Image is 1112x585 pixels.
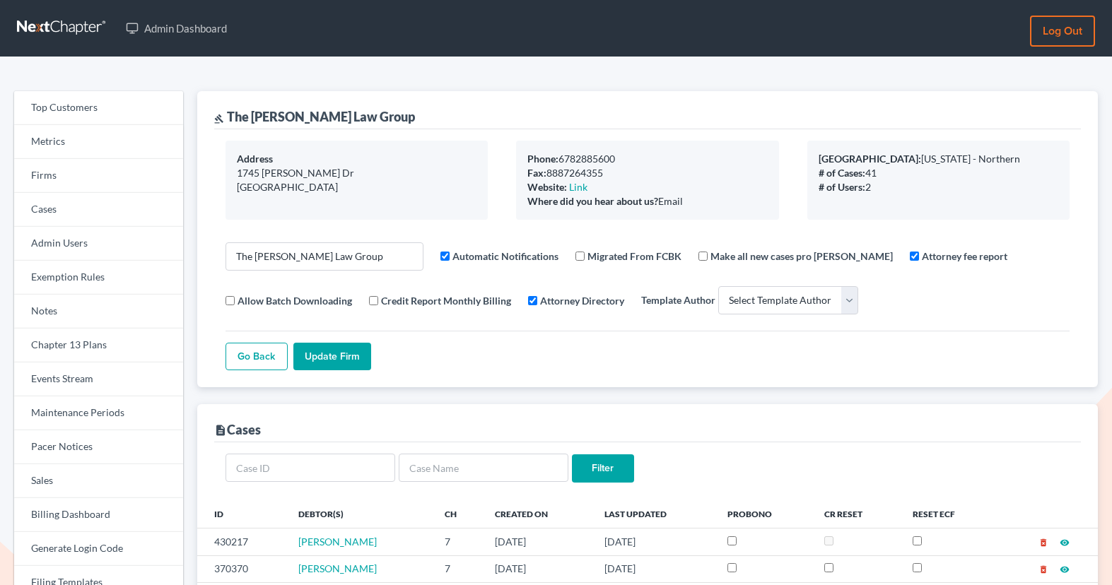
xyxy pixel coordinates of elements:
[381,293,511,308] label: Credit Report Monthly Billing
[710,249,893,264] label: Make all new cases pro [PERSON_NAME]
[14,396,183,430] a: Maintenance Periods
[527,194,767,208] div: Email
[433,555,484,582] td: 7
[540,293,624,308] label: Attorney Directory
[527,167,546,179] b: Fax:
[641,292,715,307] label: Template Author
[1060,538,1070,548] i: visibility
[593,500,716,528] th: Last Updated
[1060,536,1070,548] a: visibility
[237,153,273,165] b: Address
[293,343,371,371] input: Update Firm
[1038,538,1048,548] i: delete_forever
[527,195,658,207] b: Where did you hear about us?
[14,193,183,227] a: Cases
[819,181,865,193] b: # of Users:
[287,500,433,528] th: Debtor(s)
[819,167,865,179] b: # of Cases:
[527,181,567,193] b: Website:
[716,500,814,528] th: ProBono
[484,555,593,582] td: [DATE]
[527,153,558,165] b: Phone:
[1038,562,1048,574] a: delete_forever
[1038,536,1048,548] a: delete_forever
[819,180,1058,194] div: 2
[901,500,995,528] th: Reset ECF
[214,424,227,437] i: description
[14,261,183,295] a: Exemption Rules
[819,166,1058,180] div: 41
[819,153,921,165] b: [GEOGRAPHIC_DATA]:
[298,562,377,574] a: [PERSON_NAME]
[14,430,183,464] a: Pacer Notices
[14,329,183,362] a: Chapter 13 Plans
[587,249,681,264] label: Migrated From FCBK
[819,152,1058,166] div: [US_STATE] - Northern
[433,500,484,528] th: Ch
[433,528,484,555] td: 7
[484,528,593,555] td: [DATE]
[14,159,183,193] a: Firms
[14,227,183,261] a: Admin Users
[197,555,287,582] td: 370370
[226,454,395,482] input: Case ID
[922,249,1007,264] label: Attorney fee report
[484,500,593,528] th: Created On
[1030,16,1095,47] a: Log out
[119,16,234,41] a: Admin Dashboard
[813,500,901,528] th: CR Reset
[14,362,183,396] a: Events Stream
[197,528,287,555] td: 430217
[14,125,183,159] a: Metrics
[226,343,288,371] a: Go Back
[298,536,377,548] a: [PERSON_NAME]
[1038,565,1048,574] i: delete_forever
[197,500,287,528] th: ID
[1060,565,1070,574] i: visibility
[14,295,183,329] a: Notes
[237,166,476,180] div: 1745 [PERSON_NAME] Dr
[214,114,224,124] i: gavel
[237,180,476,194] div: [GEOGRAPHIC_DATA]
[399,454,568,482] input: Case Name
[214,421,261,438] div: Cases
[14,532,183,566] a: Generate Login Code
[569,181,587,193] a: Link
[1060,562,1070,574] a: visibility
[527,152,767,166] div: 6782885600
[14,498,183,532] a: Billing Dashboard
[593,528,716,555] td: [DATE]
[527,166,767,180] div: 8887264355
[593,555,716,582] td: [DATE]
[14,91,183,125] a: Top Customers
[452,249,558,264] label: Automatic Notifications
[572,454,634,483] input: Filter
[14,464,183,498] a: Sales
[214,108,415,125] div: The [PERSON_NAME] Law Group
[238,293,352,308] label: Allow Batch Downloading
